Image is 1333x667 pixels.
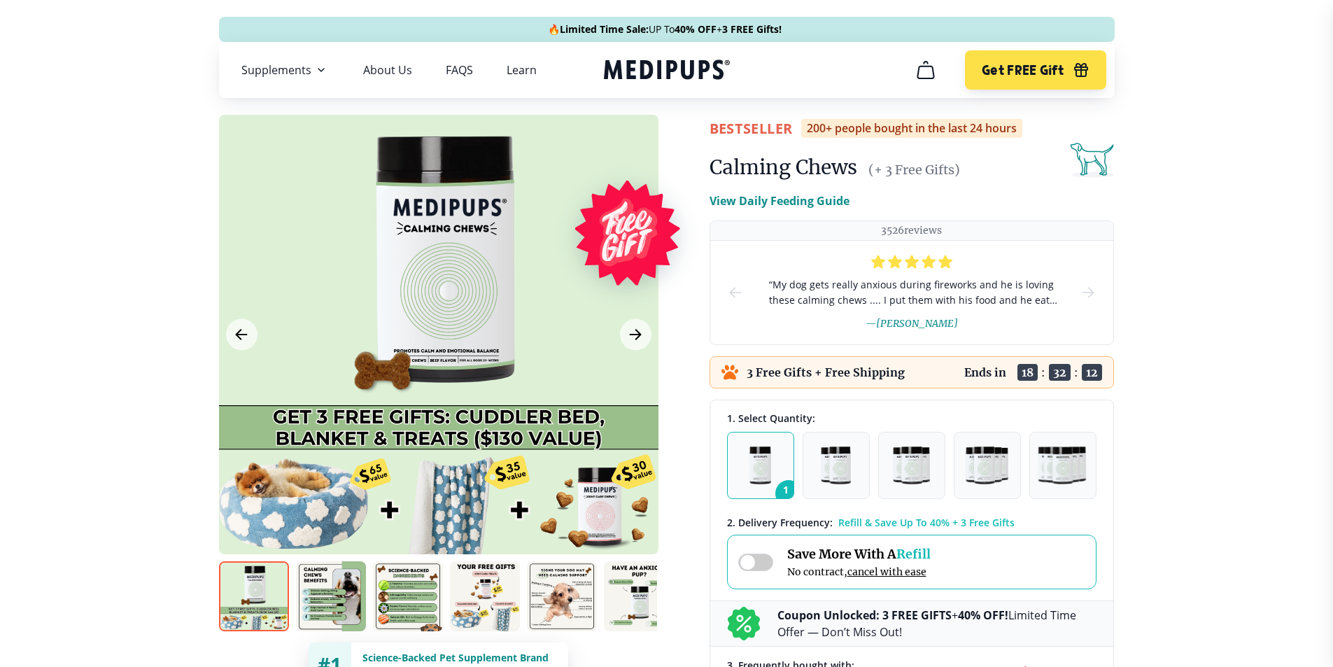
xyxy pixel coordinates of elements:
img: Calming Chews | Natural Dog Supplements [527,561,597,631]
button: Next Image [620,319,651,351]
img: Calming Chews | Natural Dog Supplements [373,561,443,631]
img: Calming Chews | Natural Dog Supplements [296,561,366,631]
button: cart [909,53,943,87]
span: cancel with ease [847,566,926,578]
p: 3 Free Gifts + Free Shipping [747,365,905,379]
img: Calming Chews | Natural Dog Supplements [450,561,520,631]
span: Save More With A [787,546,931,562]
span: 🔥 UP To + [548,22,782,36]
b: Coupon Unlocked: 3 FREE GIFTS [777,608,952,623]
h1: Calming Chews [710,155,857,180]
button: 1 [727,432,794,499]
p: + Limited Time Offer — Don’t Miss Out! [777,607,1096,640]
span: (+ 3 Free Gifts) [868,162,960,178]
p: View Daily Feeding Guide [710,192,849,209]
img: Calming Chews | Natural Dog Supplements [604,561,674,631]
button: Get FREE Gift [965,50,1106,90]
img: Calming Chews | Natural Dog Supplements [219,561,289,631]
span: 2 . Delivery Frequency: [727,516,833,529]
button: next-slide [1080,241,1096,344]
span: Refill [896,546,931,562]
span: BestSeller [710,119,793,138]
span: : [1074,365,1078,379]
span: “ My dog gets really anxious during fireworks and he is loving these calming chews .... I put the... [766,277,1057,308]
div: 200+ people bought in the last 24 hours [801,119,1022,138]
span: 12 [1082,364,1102,381]
img: Pack of 5 - Natural Dog Supplements [1038,447,1088,484]
span: Get FREE Gift [982,62,1064,78]
a: FAQS [446,63,473,77]
img: Pack of 3 - Natural Dog Supplements [893,447,929,484]
b: 40% OFF! [958,608,1008,623]
span: Supplements [241,63,311,77]
a: Medipups [604,57,730,85]
button: prev-slide [727,241,744,344]
img: Pack of 2 - Natural Dog Supplements [821,447,850,484]
p: Ends in [964,365,1006,379]
span: Refill & Save Up To 40% + 3 Free Gifts [838,516,1015,529]
span: No contract, [787,566,931,578]
span: 18 [1017,364,1038,381]
span: — [PERSON_NAME] [866,317,958,330]
a: Learn [507,63,537,77]
span: 1 [775,480,802,507]
div: 1. Select Quantity: [727,412,1096,425]
img: Pack of 1 - Natural Dog Supplements [749,447,771,484]
p: 3526 reviews [881,224,942,237]
span: : [1041,365,1045,379]
a: About Us [363,63,412,77]
img: Pack of 4 - Natural Dog Supplements [966,447,1008,484]
button: Supplements [241,62,330,78]
button: Previous Image [226,319,258,351]
div: Science-Backed Pet Supplement Brand [362,651,557,664]
span: 32 [1049,364,1071,381]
